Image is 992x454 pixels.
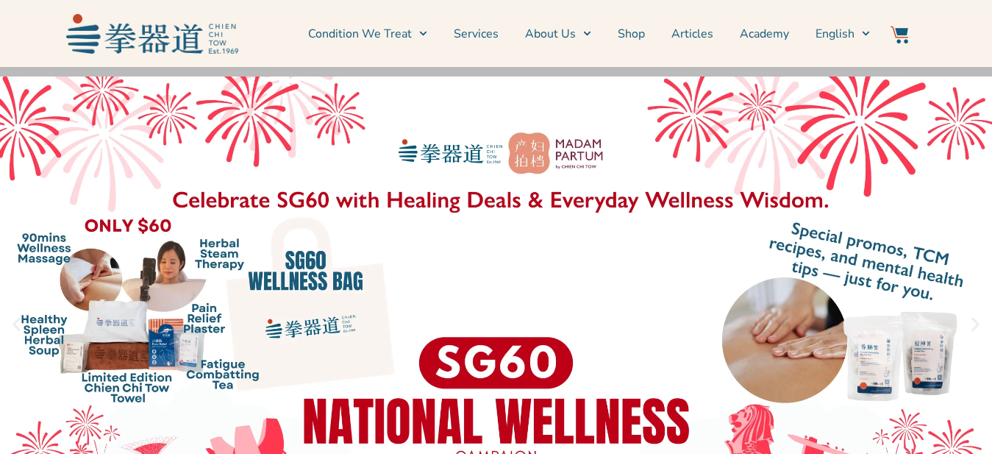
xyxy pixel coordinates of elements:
[671,15,713,52] a: Articles
[7,316,26,334] div: Previous slide
[966,316,985,334] div: Next slide
[454,15,499,52] a: Services
[816,25,854,43] span: English
[740,15,789,52] a: Academy
[891,26,908,43] img: Website Icon-03
[246,15,871,52] nav: Menu
[525,15,591,52] a: About Us
[618,15,645,52] a: Shop
[308,15,427,52] a: Condition We Treat
[816,15,870,52] a: English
